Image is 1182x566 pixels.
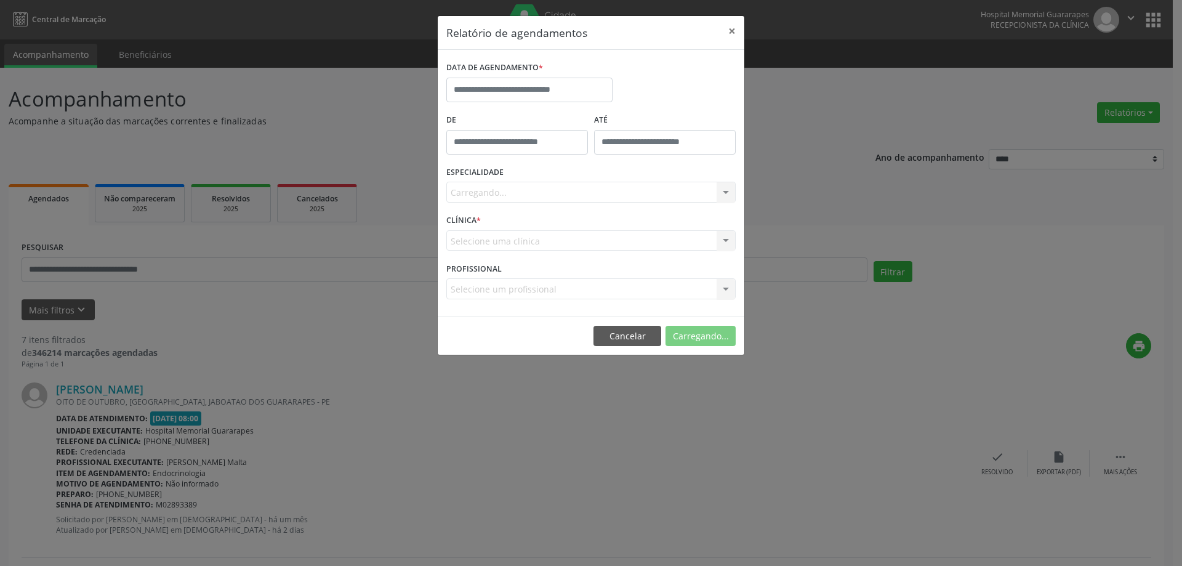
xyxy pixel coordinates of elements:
[446,259,502,278] label: PROFISSIONAL
[594,111,736,130] label: ATÉ
[720,16,744,46] button: Close
[593,326,661,347] button: Cancelar
[446,25,587,41] h5: Relatório de agendamentos
[665,326,736,347] button: Carregando...
[446,211,481,230] label: CLÍNICA
[446,163,504,182] label: ESPECIALIDADE
[446,111,588,130] label: De
[446,59,543,78] label: DATA DE AGENDAMENTO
